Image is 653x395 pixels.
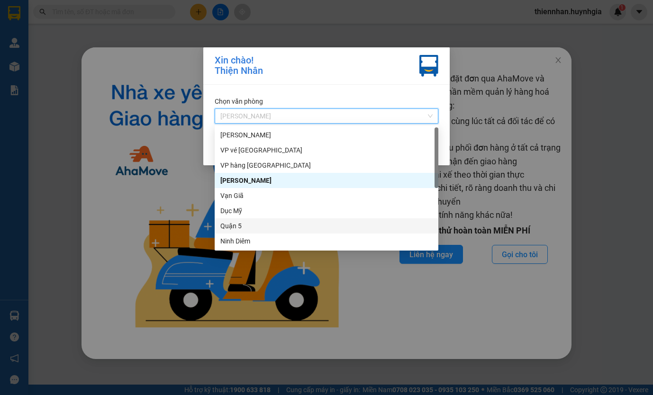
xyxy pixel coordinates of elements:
[220,206,433,216] div: Dục Mỹ
[215,55,263,77] div: Xin chào! Thiện Nhân
[215,127,438,143] div: Phạm Ngũ Lão
[215,173,438,188] div: Diên Khánh
[220,221,433,231] div: Quận 5
[215,203,438,218] div: Dục Mỹ
[215,158,438,173] div: VP hàng Nha Trang
[215,188,438,203] div: Vạn Giã
[220,130,433,140] div: [PERSON_NAME]
[215,96,438,107] div: Chọn văn phòng
[220,190,433,201] div: Vạn Giã
[215,218,438,233] div: Quận 5
[220,160,433,171] div: VP hàng [GEOGRAPHIC_DATA]
[215,233,438,249] div: Ninh Diêm
[215,143,438,158] div: VP vé Nha Trang
[220,109,433,123] span: Diên Khánh
[220,236,433,246] div: Ninh Diêm
[419,55,438,77] img: vxr-icon
[220,175,433,186] div: [PERSON_NAME]
[220,145,433,155] div: VP vé [GEOGRAPHIC_DATA]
